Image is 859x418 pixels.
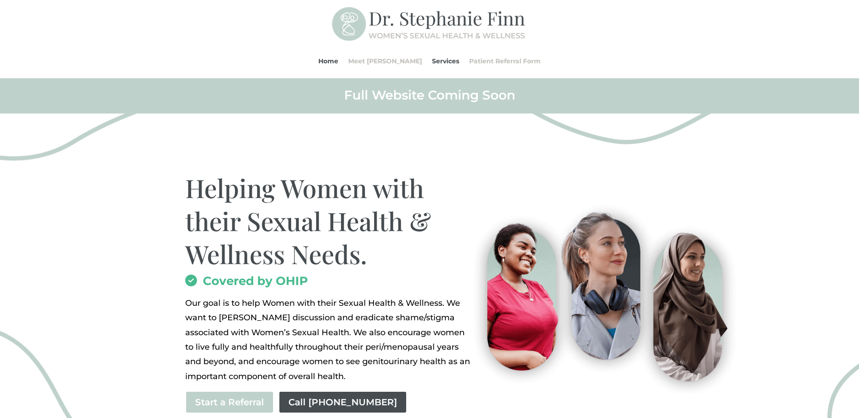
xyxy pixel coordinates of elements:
a: Services [432,44,459,78]
a: Call [PHONE_NUMBER] [278,391,407,413]
div: Page 1 [185,296,473,384]
a: Start a Referral [185,391,274,413]
a: Meet [PERSON_NAME] [348,44,422,78]
h1: Helping Women with their Sexual Health & Wellness Needs. [185,171,473,275]
img: Visit-Pleasure-MD-Ontario-Women-Sexual-Health-and-Wellness [462,199,742,394]
a: Patient Referral Form [469,44,541,78]
h2: Full Website Coming Soon [185,87,674,108]
h2: Covered by OHIP [185,275,473,291]
p: Our goal is to help Women with their Sexual Health & Wellness. We want to [PERSON_NAME] discussio... [185,296,473,384]
a: Home [318,44,338,78]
